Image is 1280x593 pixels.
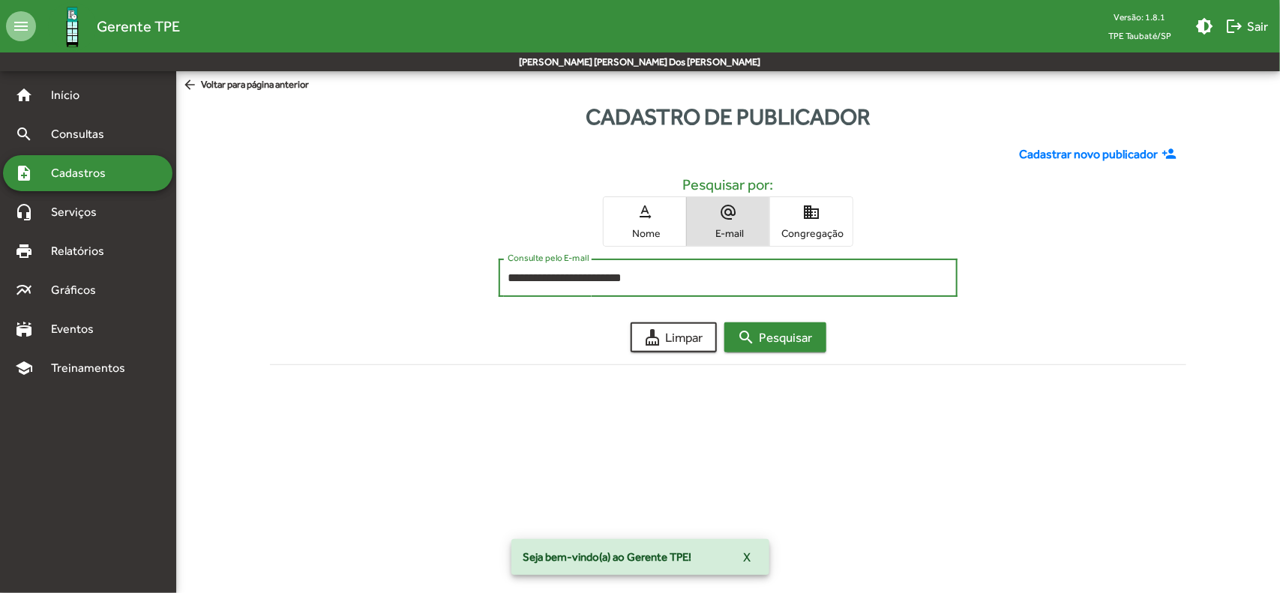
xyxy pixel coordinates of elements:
[738,324,813,351] span: Pesquisar
[42,86,101,104] span: Início
[636,203,654,221] mat-icon: text_rotation_none
[523,550,692,565] span: Seja bem-vindo(a) ao Gerente TPE!
[182,77,309,94] span: Voltar para página anterior
[607,226,682,240] span: Nome
[774,226,849,240] span: Congregação
[719,203,737,221] mat-icon: alternate_email
[15,86,33,104] mat-icon: home
[604,197,686,246] button: Nome
[1225,17,1243,35] mat-icon: logout
[48,2,97,51] img: Logo
[1195,17,1213,35] mat-icon: brightness_medium
[182,77,201,94] mat-icon: arrow_back
[1219,13,1274,40] button: Sair
[644,324,703,351] span: Limpar
[42,281,116,299] span: Gráficos
[15,320,33,338] mat-icon: stadium
[15,359,33,377] mat-icon: school
[1096,7,1183,26] div: Versão: 1.8.1
[42,125,124,143] span: Consultas
[802,203,820,221] mat-icon: domain
[1019,145,1158,163] span: Cadastrar novo publicador
[42,242,124,260] span: Relatórios
[724,322,826,352] button: Pesquisar
[644,328,662,346] mat-icon: cleaning_services
[631,322,717,352] button: Limpar
[15,125,33,143] mat-icon: search
[732,544,763,571] button: X
[15,164,33,182] mat-icon: note_add
[282,175,1175,193] h5: Pesquisar por:
[42,359,143,377] span: Treinamentos
[176,100,1280,133] div: Cadastro de publicador
[770,197,853,246] button: Congregação
[42,164,125,182] span: Cadastros
[738,328,756,346] mat-icon: search
[1162,146,1180,163] mat-icon: person_add
[42,320,114,338] span: Eventos
[1225,13,1268,40] span: Sair
[687,197,769,246] button: E-mail
[6,11,36,41] mat-icon: menu
[15,242,33,260] mat-icon: print
[691,226,766,240] span: E-mail
[15,203,33,221] mat-icon: headset_mic
[744,544,751,571] span: X
[36,2,180,51] a: Gerente TPE
[42,203,117,221] span: Serviços
[1096,26,1183,45] span: TPE Taubaté/SP
[97,14,180,38] span: Gerente TPE
[15,281,33,299] mat-icon: multiline_chart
